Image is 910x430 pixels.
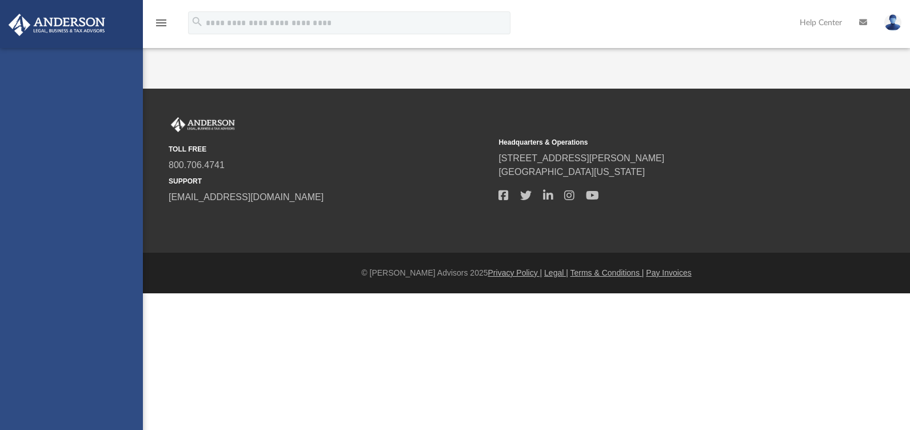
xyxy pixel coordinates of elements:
i: menu [154,16,168,30]
a: menu [154,22,168,30]
a: [GEOGRAPHIC_DATA][US_STATE] [498,167,645,177]
img: Anderson Advisors Platinum Portal [169,117,237,132]
small: SUPPORT [169,176,490,186]
small: Headquarters & Operations [498,137,820,148]
a: Terms & Conditions | [570,268,644,277]
a: [EMAIL_ADDRESS][DOMAIN_NAME] [169,192,324,202]
img: Anderson Advisors Platinum Portal [5,14,109,36]
a: Legal | [544,268,568,277]
small: TOLL FREE [169,144,490,154]
div: © [PERSON_NAME] Advisors 2025 [143,267,910,279]
img: User Pic [884,14,901,31]
i: search [191,15,203,28]
a: 800.706.4741 [169,160,225,170]
a: [STREET_ADDRESS][PERSON_NAME] [498,153,664,163]
a: Privacy Policy | [488,268,542,277]
a: Pay Invoices [646,268,691,277]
